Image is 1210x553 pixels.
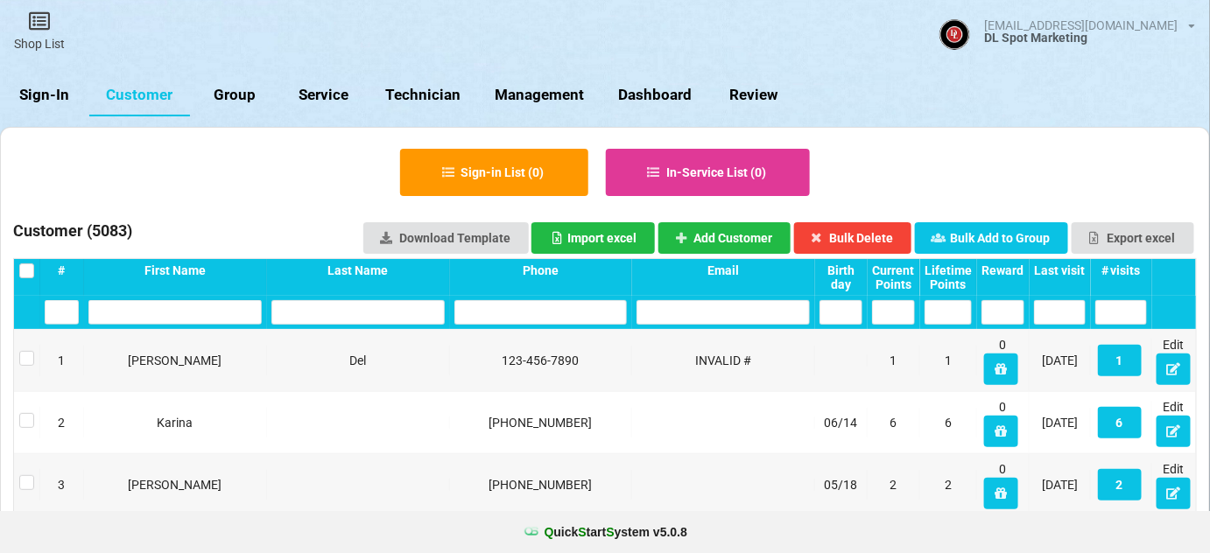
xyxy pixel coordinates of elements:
[1157,398,1192,447] div: Edit
[1157,336,1192,385] div: Edit
[925,352,972,369] div: 1
[1034,476,1086,493] div: [DATE]
[925,476,972,493] div: 2
[981,336,1024,385] div: 0
[279,74,369,116] a: Service
[88,263,262,277] div: First Name
[820,414,862,431] div: 06/14
[1034,352,1086,369] div: [DATE]
[45,352,79,369] div: 1
[89,74,190,116] a: Customer
[531,222,655,254] button: Import excel
[658,222,791,254] button: Add Customer
[915,222,1069,254] button: Bulk Add to Group
[400,149,588,196] button: Sign-in List (0)
[45,263,79,277] div: #
[545,523,687,541] b: uick tart ystem v 5.0.8
[369,74,478,116] a: Technician
[872,263,915,291] div: Current Points
[601,74,709,116] a: Dashboard
[1098,345,1142,376] button: 1
[606,525,614,539] span: S
[820,476,862,493] div: 05/18
[550,232,637,244] div: Import excel
[1034,414,1086,431] div: [DATE]
[1098,407,1142,438] button: 6
[1034,263,1086,277] div: Last visit
[1095,263,1147,277] div: # visits
[454,352,628,369] div: 123-456-7890
[820,263,862,291] div: Birth day
[13,220,132,247] h3: Customer ( 5083 )
[981,460,1024,509] div: 0
[45,414,79,431] div: 2
[637,352,810,369] div: INVALID #
[925,263,972,291] div: Lifetime Points
[981,398,1024,447] div: 0
[45,476,79,493] div: 3
[88,352,262,369] div: [PERSON_NAME]
[1072,222,1194,254] button: Export excel
[545,525,554,539] span: Q
[454,263,628,277] div: Phone
[271,263,445,277] div: Last Name
[984,19,1178,31] div: [EMAIL_ADDRESS][DOMAIN_NAME]
[478,74,601,116] a: Management
[872,476,915,493] div: 2
[606,149,811,196] button: In-Service List (0)
[872,414,915,431] div: 6
[925,414,972,431] div: 6
[872,352,915,369] div: 1
[271,352,445,369] div: Del
[1157,460,1192,509] div: Edit
[454,414,628,431] div: [PHONE_NUMBER]
[1098,469,1142,500] button: 2
[363,222,529,254] a: Download Template
[939,19,970,50] img: ACg8ocJBJY4Ud2iSZOJ0dI7f7WKL7m7EXPYQEjkk1zIsAGHMA41r1c4--g=s96-c
[454,476,628,493] div: [PHONE_NUMBER]
[579,525,587,539] span: S
[984,31,1196,44] div: DL Spot Marketing
[190,74,279,116] a: Group
[88,414,262,431] div: Karina
[981,263,1024,277] div: Reward
[88,476,262,493] div: [PERSON_NAME]
[708,74,798,116] a: Review
[523,523,540,541] img: favicon.ico
[794,222,912,254] button: Bulk Delete
[637,263,810,277] div: Email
